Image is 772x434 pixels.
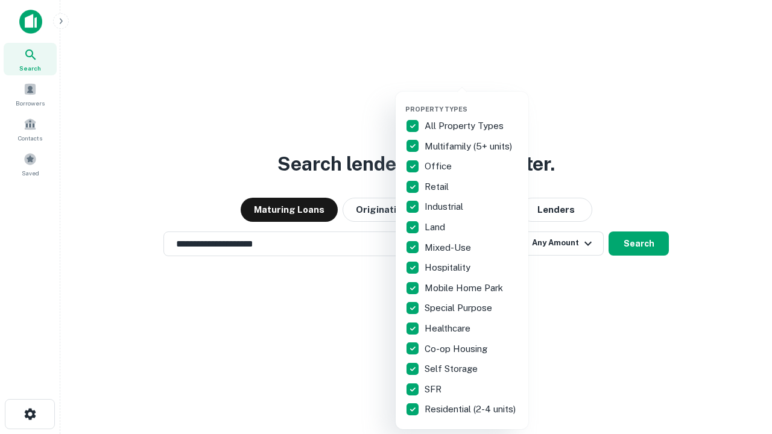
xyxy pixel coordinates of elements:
p: Mixed-Use [425,241,473,255]
p: Land [425,220,448,234]
iframe: Chat Widget [712,338,772,395]
p: Hospitality [425,260,473,275]
p: Industrial [425,200,466,214]
p: Retail [425,180,451,194]
p: Self Storage [425,362,480,376]
p: Office [425,159,454,174]
p: Healthcare [425,321,473,336]
p: Residential (2-4 units) [425,402,518,417]
p: Special Purpose [425,301,495,315]
p: All Property Types [425,119,506,133]
p: Mobile Home Park [425,281,505,295]
p: Co-op Housing [425,342,490,356]
p: SFR [425,382,444,397]
p: Multifamily (5+ units) [425,139,514,154]
span: Property Types [405,105,467,113]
